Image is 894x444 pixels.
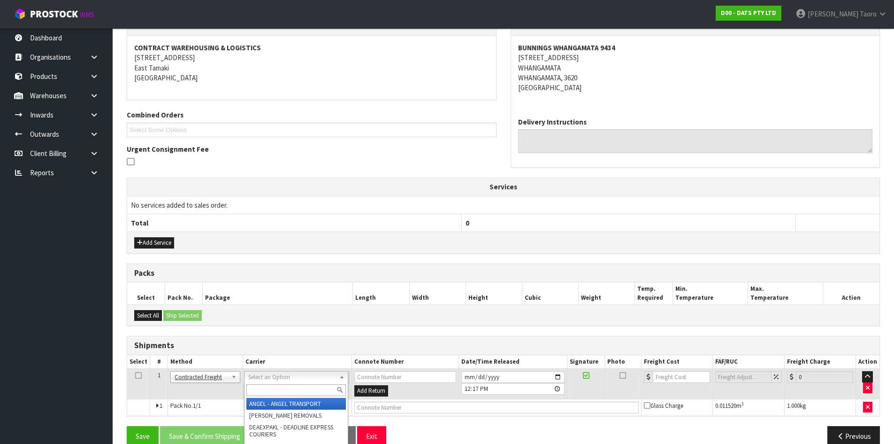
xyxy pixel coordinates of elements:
[635,282,672,304] th: Temp. Required
[518,22,873,31] h3: To Address
[823,282,879,304] th: Action
[246,421,346,440] li: DEAEXPAKL - DEADLINE EXPRESS COURIERS
[127,144,209,154] label: Urgent Consignment Fee
[134,341,872,350] h3: Shipments
[127,196,879,214] td: No services added to sales order.
[134,22,489,31] h3: From Address
[653,371,710,383] input: Freight Cost
[518,43,615,52] strong: BUNNINGS WHANGAMATA 9434
[158,371,160,379] span: 1
[787,402,800,410] span: 1.000
[860,9,877,18] span: Taoro
[784,355,856,369] th: Freight Charge
[466,282,522,304] th: Height
[808,9,858,18] span: [PERSON_NAME]
[202,282,353,304] th: Package
[134,269,872,278] h3: Packs
[466,218,469,227] span: 0
[715,371,772,383] input: Freight Adjustment
[748,282,823,304] th: Max. Temperature
[163,310,202,321] button: Ship Selected
[856,355,879,369] th: Action
[127,282,165,304] th: Select
[644,402,683,410] span: Glass Charge
[193,402,201,410] span: 1/1
[518,117,587,127] label: Delivery Instructions
[127,110,183,120] label: Combined Orders
[741,401,744,407] sup: 3
[604,355,641,369] th: Photo
[134,310,162,321] button: Select All
[246,410,346,421] li: [PERSON_NAME] REMOVALS
[165,282,202,304] th: Pack No.
[712,399,784,416] td: m
[715,402,736,410] span: 0.011520
[14,8,26,20] img: cube-alt.png
[248,372,336,383] span: Select an Option
[712,355,784,369] th: FAF/RUC
[716,6,781,21] a: D00 - DATS PTY LTD
[30,8,78,20] span: ProStock
[351,355,458,369] th: Connote Number
[168,399,351,416] td: Pack No.
[353,282,409,304] th: Length
[784,399,856,416] td: kg
[579,282,635,304] th: Weight
[127,178,879,196] th: Services
[721,9,776,17] strong: D00 - DATS PTY LTD
[518,43,873,93] address: [STREET_ADDRESS] WHANGAMATA WHANGAMATA, 3620 [GEOGRAPHIC_DATA]
[134,237,174,249] button: Add Service
[127,214,461,232] th: Total
[641,355,712,369] th: Freight Cost
[150,355,168,369] th: #
[168,355,243,369] th: Method
[796,371,853,383] input: Freight Charge
[567,355,604,369] th: Signature
[175,372,227,383] span: Contracted Freight
[354,402,639,413] input: Connote Number
[160,402,162,410] span: 1
[134,43,489,83] address: [STREET_ADDRESS] East Tamaki [GEOGRAPHIC_DATA]
[80,10,94,19] small: WMS
[354,385,388,397] button: Add Return
[134,43,261,52] strong: CONTRACT WAREHOUSING & LOGISTICS
[672,282,748,304] th: Min. Temperature
[243,355,351,369] th: Carrier
[354,371,456,383] input: Connote Number
[409,282,466,304] th: Width
[458,355,567,369] th: Date/Time Released
[522,282,579,304] th: Cubic
[246,398,346,410] li: ANGEL - ANGEL TRANSPORT
[127,355,150,369] th: Select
